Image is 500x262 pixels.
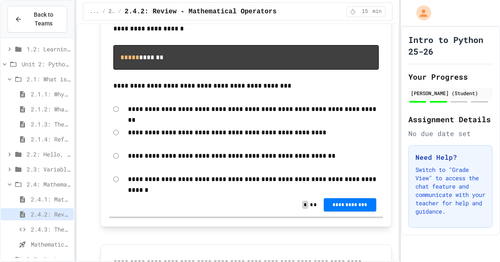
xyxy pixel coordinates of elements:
span: 2.1.4: Reflection - Evolving Technology [31,135,70,144]
span: 2.3: Variables and Data Types [27,165,70,174]
span: Mathematical Operators - Quiz [31,240,70,249]
span: 2.1.2: What is Code? [31,105,70,113]
span: Unit 2: Python Fundamentals [22,60,70,68]
span: / [102,8,105,15]
div: No due date set [408,128,492,139]
h1: Intro to Python 25-26 [408,34,492,57]
span: 2.2: Hello, World! [27,150,70,159]
h3: Need Help? [415,152,485,162]
span: 15 [358,8,372,15]
h2: Your Progress [408,71,492,83]
span: 2.1.3: The JuiceMind IDE [31,120,70,128]
span: 2.4.3: The World's Worst [PERSON_NAME] Market [31,225,70,234]
div: [PERSON_NAME] (Student) [411,89,490,97]
h2: Assignment Details [408,113,492,125]
span: min [372,8,382,15]
span: / [118,8,121,15]
span: 1.2: Learning to Solve Hard Problems [27,45,70,53]
span: ... [90,8,99,15]
span: 2.4: Mathematical Operators [27,180,70,189]
span: 2.4.2: Review - Mathematical Operators [31,210,70,219]
button: Back to Teams [7,6,67,33]
span: 2.1.1: Why Learn to Program? [31,90,70,98]
p: Switch to "Grade View" to access the chat feature and communicate with your teacher for help and ... [415,166,485,216]
span: Back to Teams [27,10,60,28]
span: 2.4: Mathematical Operators [109,8,115,15]
span: 2.1: What is Code? [27,75,70,83]
span: 2.4.1: Mathematical Operators [31,195,70,204]
div: My Account [407,3,433,23]
span: 2.4.2: Review - Mathematical Operators [125,7,277,17]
